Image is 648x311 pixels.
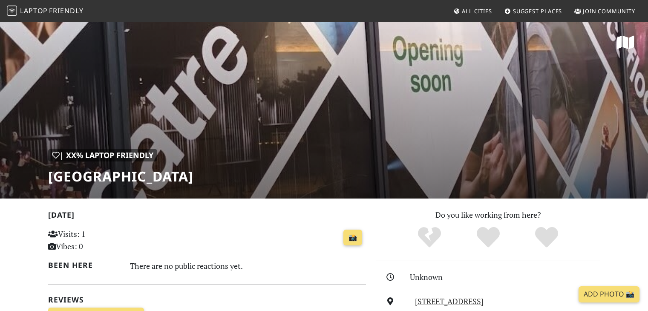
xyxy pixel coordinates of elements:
a: 📸 [343,230,362,246]
a: LaptopFriendly LaptopFriendly [7,4,84,19]
span: Laptop [20,6,48,15]
div: | XX% Laptop Friendly [48,149,157,161]
img: LaptopFriendly [7,6,17,16]
h1: [GEOGRAPHIC_DATA] [48,168,193,184]
a: [STREET_ADDRESS] [415,296,484,306]
p: Visits: 1 Vibes: 0 [48,228,147,253]
div: There are no public reactions yet. [130,259,366,273]
div: Unknown [410,271,605,283]
a: Suggest Places [501,3,566,19]
span: Friendly [49,6,83,15]
div: Definitely! [517,226,576,249]
h2: Been here [48,261,120,270]
span: All Cities [462,7,492,15]
p: Do you like working from here? [376,209,600,221]
div: Yes [459,226,518,249]
h2: [DATE] [48,210,366,223]
span: Suggest Places [513,7,562,15]
span: Join Community [583,7,635,15]
div: No [400,226,459,249]
a: Add Photo 📸 [579,286,639,302]
h2: Reviews [48,295,366,304]
a: Join Community [571,3,639,19]
a: All Cities [450,3,495,19]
